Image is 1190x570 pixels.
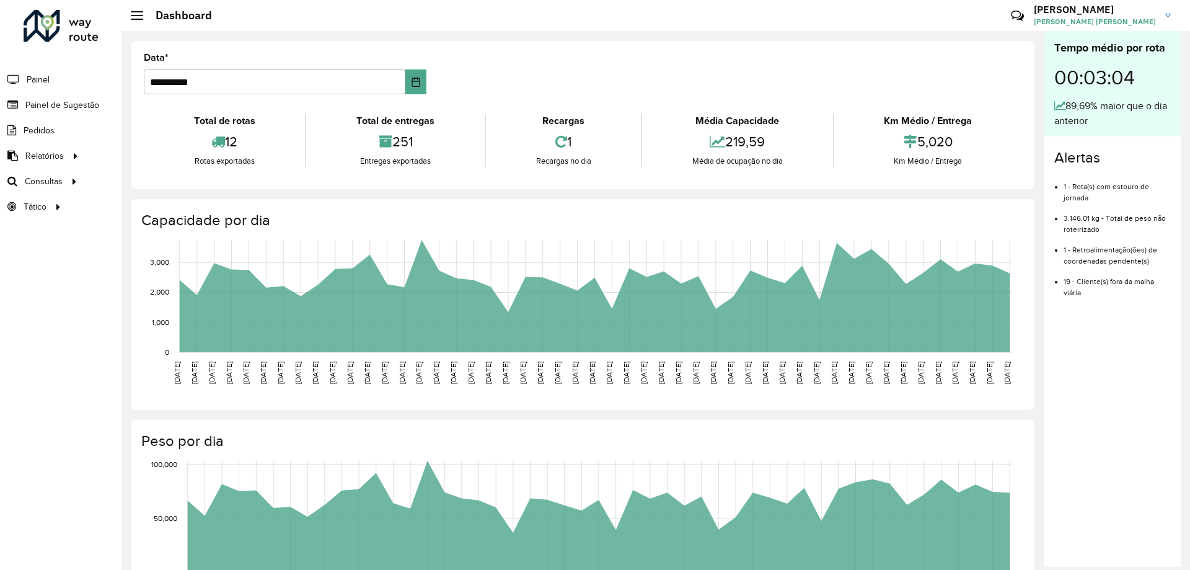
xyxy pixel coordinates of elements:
span: Relatórios [25,149,64,163]
text: [DATE] [259,362,267,384]
a: Contato Rápido [1004,2,1031,29]
text: [DATE] [398,362,406,384]
text: [DATE] [294,362,302,384]
text: [DATE] [865,362,873,384]
text: [DATE] [449,362,457,384]
div: Total de rotas [147,114,302,128]
text: [DATE] [761,362,769,384]
h3: [PERSON_NAME] [1034,4,1156,16]
div: Total de entregas [309,114,481,128]
text: [DATE] [744,362,752,384]
h4: Capacidade por dia [141,212,1022,229]
div: 12 [147,128,302,155]
text: [DATE] [242,362,250,384]
div: Tempo médio por rota [1054,40,1171,56]
div: Média Capacidade [645,114,829,128]
text: [DATE] [968,362,976,384]
text: [DATE] [346,362,354,384]
text: [DATE] [934,362,942,384]
div: 00:03:04 [1054,56,1171,99]
div: Rotas exportadas [147,155,302,167]
div: 1 [489,128,638,155]
text: [DATE] [190,362,198,384]
text: [DATE] [467,362,475,384]
li: 1 - Retroalimentação(ões) de coordenadas pendente(s) [1064,235,1171,267]
text: [DATE] [709,362,717,384]
text: [DATE] [553,362,562,384]
text: [DATE] [1003,362,1011,384]
text: [DATE] [225,362,233,384]
span: Consultas [25,175,63,188]
li: 19 - Cliente(s) fora da malha viária [1064,267,1171,298]
text: [DATE] [622,362,630,384]
h4: Alertas [1054,149,1171,167]
text: [DATE] [519,362,527,384]
span: [PERSON_NAME] [PERSON_NAME] [1034,16,1156,27]
text: [DATE] [415,362,423,384]
text: [DATE] [899,362,907,384]
text: [DATE] [173,362,181,384]
text: [DATE] [640,362,648,384]
text: [DATE] [208,362,216,384]
text: 50,000 [154,515,177,523]
text: [DATE] [674,362,682,384]
text: [DATE] [882,362,890,384]
button: Choose Date [405,69,427,94]
text: [DATE] [951,362,959,384]
text: [DATE] [985,362,994,384]
text: [DATE] [501,362,509,384]
text: [DATE] [381,362,389,384]
li: 1 - Rota(s) com estouro de jornada [1064,172,1171,203]
text: [DATE] [813,362,821,384]
text: 3,000 [150,258,169,266]
text: [DATE] [830,362,838,384]
label: Data [144,50,169,65]
text: [DATE] [571,362,579,384]
h4: Peso por dia [141,432,1022,450]
text: [DATE] [692,362,700,384]
text: [DATE] [432,362,440,384]
text: 2,000 [150,288,169,296]
div: Recargas [489,114,638,128]
div: 251 [309,128,481,155]
div: 89,69% maior que o dia anterior [1054,99,1171,128]
div: Km Médio / Entrega [837,114,1019,128]
text: [DATE] [536,362,544,384]
text: [DATE] [917,362,925,384]
text: [DATE] [847,362,855,384]
div: Recargas no dia [489,155,638,167]
text: 0 [165,348,169,356]
text: [DATE] [328,362,337,384]
text: [DATE] [726,362,734,384]
span: Painel de Sugestão [25,99,99,112]
text: [DATE] [276,362,284,384]
div: Km Médio / Entrega [837,155,1019,167]
span: Pedidos [24,124,55,137]
h2: Dashboard [143,9,212,22]
text: 100,000 [151,460,177,468]
div: 219,59 [645,128,829,155]
div: Média de ocupação no dia [645,155,829,167]
text: 1,000 [152,318,169,326]
text: [DATE] [588,362,596,384]
text: [DATE] [778,362,786,384]
text: [DATE] [311,362,319,384]
li: 3.146,01 kg - Total de peso não roteirizado [1064,203,1171,235]
text: [DATE] [605,362,613,384]
text: [DATE] [484,362,492,384]
div: Entregas exportadas [309,155,481,167]
text: [DATE] [657,362,665,384]
span: Tático [24,200,46,213]
div: 5,020 [837,128,1019,155]
text: [DATE] [363,362,371,384]
span: Painel [27,73,50,86]
text: [DATE] [795,362,803,384]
